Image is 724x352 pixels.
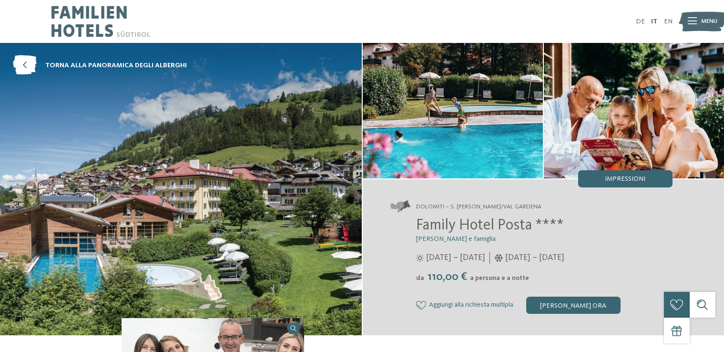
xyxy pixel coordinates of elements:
[664,18,673,25] a: EN
[13,56,187,75] a: torna alla panoramica degli alberghi
[416,254,424,262] i: Orari d'apertura estate
[544,43,724,178] img: Family hotel in Val Gardena: un luogo speciale
[416,275,424,281] span: da
[605,176,645,182] span: Impressioni
[363,43,543,178] img: Family hotel in Val Gardena: un luogo speciale
[429,301,513,309] span: Aggiungi alla richiesta multipla
[651,18,657,25] a: IT
[494,254,503,262] i: Orari d'apertura inverno
[470,275,529,281] span: a persona e a notte
[45,61,187,70] span: torna alla panoramica degli alberghi
[505,252,564,264] span: [DATE] – [DATE]
[426,252,485,264] span: [DATE] – [DATE]
[636,18,645,25] a: DE
[701,17,717,26] span: Menu
[416,218,564,233] span: Family Hotel Posta ****
[526,297,621,314] div: [PERSON_NAME] ora
[425,271,469,283] span: 110,00 €
[416,203,541,211] span: Dolomiti – S. [PERSON_NAME]/Val Gardena
[416,236,496,242] span: [PERSON_NAME] e famiglia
